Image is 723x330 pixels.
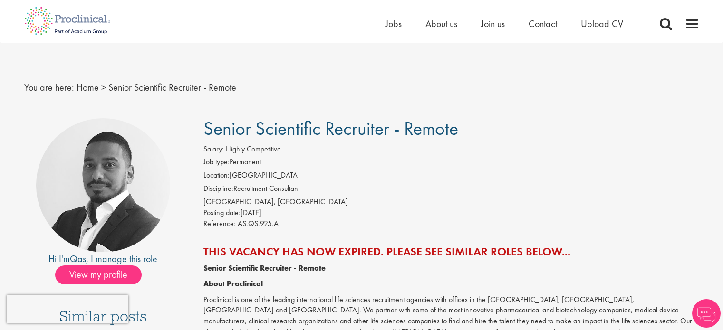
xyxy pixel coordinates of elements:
strong: About Proclinical [203,279,263,289]
strong: Senior Scientific Recruiter - Remote [203,263,326,273]
span: Senior Scientific Recruiter - Remote [108,81,236,94]
a: Contact [529,18,557,30]
a: Jobs [386,18,402,30]
li: [GEOGRAPHIC_DATA] [203,170,699,183]
label: Reference: [203,218,236,229]
span: Highly Competitive [226,144,281,154]
img: Chatbot [692,299,721,328]
li: Recruitment Consultant [203,183,699,197]
label: Salary: [203,144,224,155]
a: View my profile [55,267,151,280]
span: AS.QS.925.A [238,218,279,228]
a: Join us [481,18,505,30]
span: Senior Scientific Recruiter - Remote [203,116,458,141]
h2: This vacancy has now expired. Please see similar roles below... [203,245,699,258]
div: [DATE] [203,207,699,218]
label: Job type: [203,157,230,168]
a: Upload CV [581,18,623,30]
a: Qas [70,253,86,265]
li: Permanent [203,157,699,170]
div: [GEOGRAPHIC_DATA], [GEOGRAPHIC_DATA] [203,197,699,207]
label: Location: [203,170,230,181]
a: About us [425,18,457,30]
span: View my profile [55,265,142,284]
div: Hi I'm , I manage this role [24,252,183,266]
span: You are here: [24,81,74,94]
label: Discipline: [203,183,233,194]
iframe: reCAPTCHA [7,295,128,323]
span: > [101,81,106,94]
img: imeage of recruiter Qas Shafi [36,118,170,252]
a: breadcrumb link [77,81,99,94]
span: Posting date: [203,207,241,217]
